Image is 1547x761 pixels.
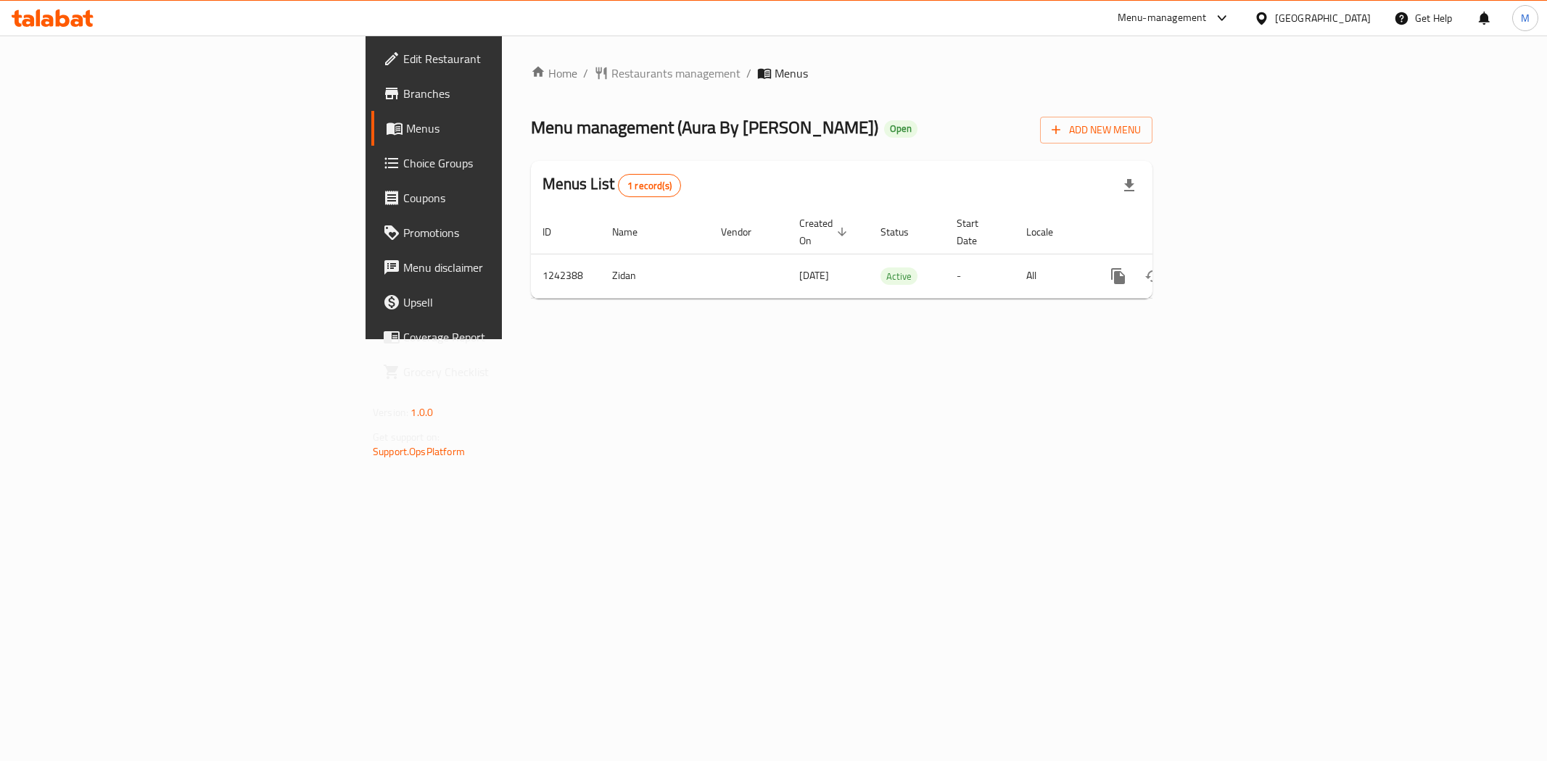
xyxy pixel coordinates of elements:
a: Restaurants management [594,65,741,82]
span: Coupons [403,189,612,207]
a: Branches [371,76,624,111]
span: M [1521,10,1530,26]
a: Support.OpsPlatform [373,442,465,461]
a: Coupons [371,180,624,215]
a: Menus [371,111,624,146]
span: Upsell [403,294,612,311]
div: Export file [1112,168,1147,203]
span: Menus [406,120,612,137]
span: Choice Groups [403,154,612,172]
span: Version: [373,403,408,422]
td: All [1015,254,1089,298]
td: Zidan [601,254,709,298]
span: Vendor [721,223,770,241]
div: Open [884,120,917,138]
button: Change Status [1136,259,1171,294]
span: Edit Restaurant [403,50,612,67]
a: Promotions [371,215,624,250]
span: Menu disclaimer [403,259,612,276]
a: Menu disclaimer [371,250,624,285]
h2: Menus List [543,173,681,197]
span: Name [612,223,656,241]
div: Total records count [618,174,681,197]
span: 1 record(s) [619,179,680,193]
span: Created On [799,215,851,249]
span: Open [884,122,917,135]
a: Upsell [371,285,624,320]
td: - [945,254,1015,298]
span: [DATE] [799,266,829,285]
span: Active [880,268,917,285]
a: Coverage Report [371,320,624,354]
nav: breadcrumb [531,65,1152,82]
span: Status [880,223,928,241]
span: 1.0.0 [411,403,433,422]
span: ID [543,223,570,241]
button: more [1101,259,1136,294]
a: Choice Groups [371,146,624,180]
span: Restaurants management [611,65,741,82]
span: Start Date [957,215,997,249]
span: Grocery Checklist [403,363,612,380]
span: Promotions [403,224,612,241]
span: Menus [775,65,808,82]
span: Branches [403,85,612,102]
table: enhanced table [531,210,1252,299]
span: Coverage Report [403,328,612,346]
a: Edit Restaurant [371,41,624,76]
span: Menu management ( Aura By [PERSON_NAME] ) [531,111,878,144]
li: / [746,65,751,82]
div: [GEOGRAPHIC_DATA] [1275,10,1371,26]
span: Locale [1026,223,1072,241]
button: Add New Menu [1040,117,1152,144]
a: Grocery Checklist [371,354,624,389]
div: Menu-management [1118,9,1207,27]
th: Actions [1089,210,1252,254]
span: Add New Menu [1052,121,1141,139]
span: Get support on: [373,428,440,446]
